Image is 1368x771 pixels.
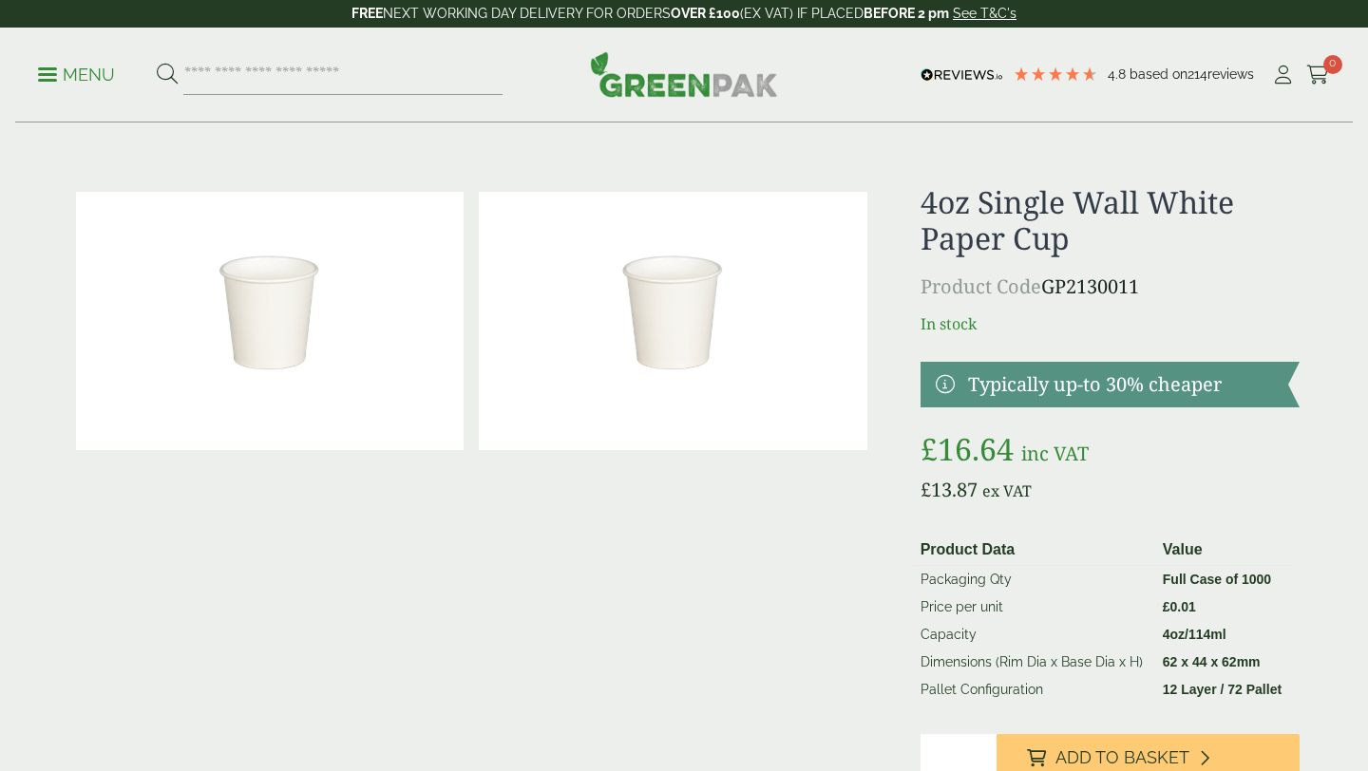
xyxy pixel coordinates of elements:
[913,593,1155,621] td: Price per unit
[921,273,1300,301] p: GP2130011
[913,676,1155,704] td: Pallet Configuration
[913,535,1155,566] th: Product Data
[1207,66,1254,82] span: reviews
[921,68,1003,82] img: REVIEWS.io
[921,428,1014,469] bdi: 16.64
[1306,61,1330,89] a: 0
[1187,66,1207,82] span: 214
[76,192,464,450] img: 4oz Single Wall White Paper Cup 0
[913,649,1155,676] td: Dimensions (Rim Dia x Base Dia x H)
[479,192,866,450] img: 4oz Single Wall White Paper Cup Full Case Of 0
[921,273,1041,299] span: Product Code
[671,6,740,21] strong: OVER £100
[982,480,1032,501] span: ex VAT
[38,64,115,86] p: Menu
[351,6,383,21] strong: FREE
[921,312,1300,335] p: In stock
[953,6,1016,21] a: See T&C's
[1108,66,1130,82] span: 4.8
[1163,599,1170,614] span: £
[913,565,1155,593] td: Packaging Qty
[38,64,115,83] a: Menu
[1163,627,1226,642] strong: 4oz/114ml
[921,477,931,502] span: £
[921,428,938,469] span: £
[921,184,1300,257] h1: 4oz Single Wall White Paper Cup
[864,6,949,21] strong: BEFORE 2 pm
[1163,572,1271,587] strong: Full Case of 1000
[1130,66,1187,82] span: Based on
[1021,441,1089,466] span: inc VAT
[1163,654,1261,669] strong: 62 x 44 x 62mm
[1013,66,1098,83] div: 4.79 Stars
[1163,682,1282,697] strong: 12 Layer / 72 Pallet
[1306,66,1330,85] i: Cart
[1323,55,1342,74] span: 0
[913,621,1155,649] td: Capacity
[1163,599,1196,614] bdi: 0.01
[590,51,778,97] img: GreenPak Supplies
[1055,747,1189,768] span: Add to Basket
[921,477,978,502] bdi: 13.87
[1271,66,1295,85] i: My Account
[1155,535,1292,566] th: Value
